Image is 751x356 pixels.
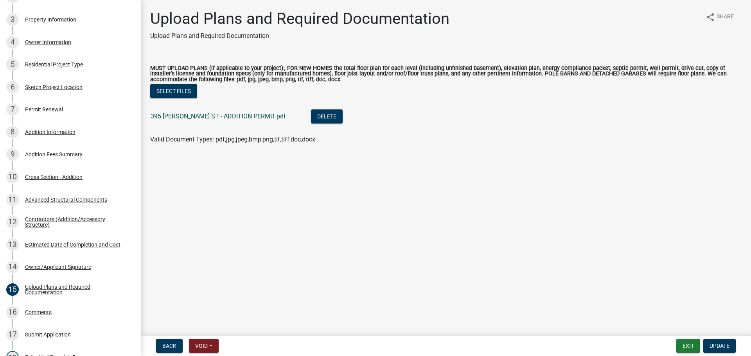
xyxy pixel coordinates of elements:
div: 15 [6,283,19,296]
span: Update [710,343,729,349]
div: 13 [6,238,19,251]
button: Void [189,339,219,353]
button: Delete [311,109,343,123]
div: Cross Section - Addition [25,174,83,180]
div: Property Information [25,17,76,22]
p: Upload Plans and Required Documentation [150,31,449,41]
div: Addition Information [25,129,75,135]
div: Addition Fees Summary [25,152,83,157]
h1: Upload Plans and Required Documentation [150,9,449,28]
button: Select files [150,84,197,98]
div: Estimated Date of Completion and Cost [25,242,120,247]
span: Valid Document Types: pdf,jpg,jpeg,bmp,png,tif,tiff,doc,docx [150,136,315,143]
div: 6 [6,81,19,93]
div: Residential Project Type [25,62,83,67]
span: Void [195,343,208,349]
div: 12 [6,216,19,228]
div: 9 [6,148,19,161]
button: shareShare [699,9,740,25]
div: 8 [6,126,19,138]
div: Permit Renewal [25,107,63,112]
div: Submit Application [25,332,71,337]
button: Back [156,339,183,353]
span: Share [717,13,734,22]
span: Back [162,343,176,349]
div: Upload Plans and Required Documentation [25,284,128,295]
div: 3 [6,13,19,26]
div: 11 [6,193,19,206]
div: Contractors (Addition/Accessory Structure) [25,216,128,227]
div: 10 [6,171,19,183]
div: 17 [6,328,19,341]
div: Owner Information [25,39,71,45]
a: 395 [PERSON_NAME] ST - ADDITION PERMIT.pdf [151,113,286,120]
div: 7 [6,103,19,116]
div: Owner/Applicant Signature [25,264,91,270]
div: 16 [6,306,19,318]
div: 5 [6,58,19,71]
button: Update [703,339,736,353]
wm-modal-confirm: Delete Document [311,113,343,121]
div: 4 [6,36,19,48]
i: share [706,13,715,22]
div: Comments [25,309,52,315]
div: Sketch Project Location [25,84,83,90]
button: Exit [676,339,700,353]
div: Advanced Structural Components [25,197,107,202]
label: MUST UPLOAD PLANS (if applicable to your project):, FOR NEW HOMES the total floor plan for each l... [150,66,742,82]
div: 14 [6,261,19,273]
